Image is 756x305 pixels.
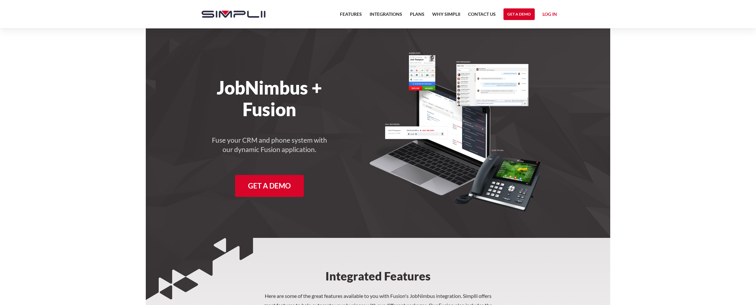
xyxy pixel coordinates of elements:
[195,77,344,120] h1: JobNimbus + Fusion
[468,10,496,22] a: Contact US
[542,10,557,20] a: Log in
[277,238,479,291] h2: Integrated Features
[340,10,362,22] a: Features
[432,10,460,22] a: Why Simplii
[410,10,424,22] a: Plans
[370,10,402,22] a: Integrations
[369,52,542,212] img: A desk phone and laptop with a CRM up and Fusion bringing call recording, screen pops, and SMS me...
[211,136,327,154] h4: Fuse your CRM and phone system with our dynamic Fusion application.
[235,175,304,197] a: Get A Demo
[202,11,265,18] img: Simplii
[503,8,535,20] a: Get a Demo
